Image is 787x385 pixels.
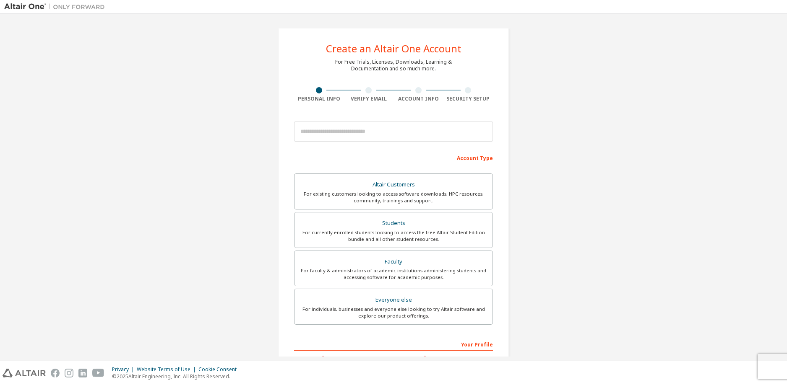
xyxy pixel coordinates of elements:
[51,369,60,377] img: facebook.svg
[300,217,487,229] div: Students
[300,306,487,319] div: For individuals, businesses and everyone else looking to try Altair software and explore our prod...
[300,256,487,268] div: Faculty
[294,337,493,351] div: Your Profile
[137,366,198,373] div: Website Terms of Use
[300,191,487,204] div: For existing customers looking to access software downloads, HPC resources, community, trainings ...
[198,366,242,373] div: Cookie Consent
[396,355,493,362] label: Last Name
[294,355,391,362] label: First Name
[335,59,452,72] div: For Free Trials, Licenses, Downloads, Learning & Documentation and so much more.
[300,267,487,281] div: For faculty & administrators of academic institutions administering students and accessing softwa...
[294,151,493,164] div: Account Type
[112,373,242,380] p: © 2025 Altair Engineering, Inc. All Rights Reserved.
[326,44,461,54] div: Create an Altair One Account
[3,369,46,377] img: altair_logo.svg
[443,96,493,102] div: Security Setup
[4,3,109,11] img: Altair One
[78,369,87,377] img: linkedin.svg
[393,96,443,102] div: Account Info
[300,294,487,306] div: Everyone else
[300,229,487,243] div: For currently enrolled students looking to access the free Altair Student Edition bundle and all ...
[65,369,73,377] img: instagram.svg
[344,96,394,102] div: Verify Email
[294,96,344,102] div: Personal Info
[92,369,104,377] img: youtube.svg
[112,366,137,373] div: Privacy
[300,179,487,191] div: Altair Customers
